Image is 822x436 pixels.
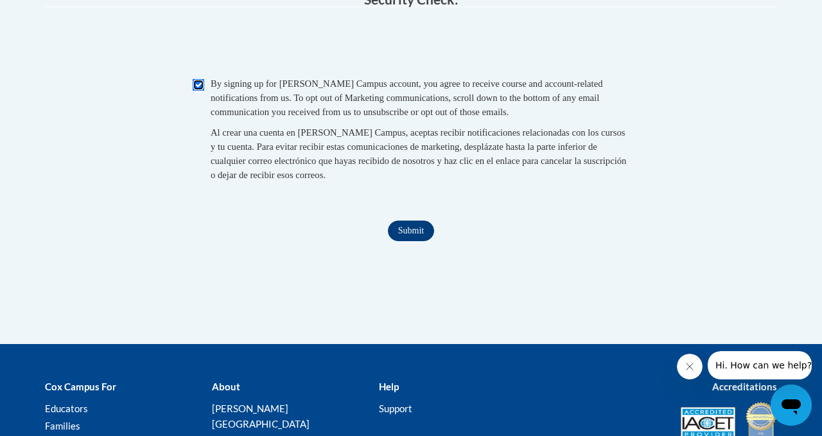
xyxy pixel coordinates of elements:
[712,381,777,392] b: Accreditations
[379,381,399,392] b: Help
[313,20,509,70] iframe: reCAPTCHA
[379,403,412,414] a: Support
[677,354,703,379] iframe: Close message
[45,403,88,414] a: Educators
[388,221,434,241] input: Submit
[771,385,812,426] iframe: Button to launch messaging window
[708,351,812,379] iframe: Message from company
[211,127,626,180] span: Al crear una cuenta en [PERSON_NAME] Campus, aceptas recibir notificaciones relacionadas con los ...
[212,403,310,430] a: [PERSON_NAME][GEOGRAPHIC_DATA]
[45,381,116,392] b: Cox Campus For
[212,381,240,392] b: About
[45,420,80,431] a: Families
[211,78,603,117] span: By signing up for [PERSON_NAME] Campus account, you agree to receive course and account-related n...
